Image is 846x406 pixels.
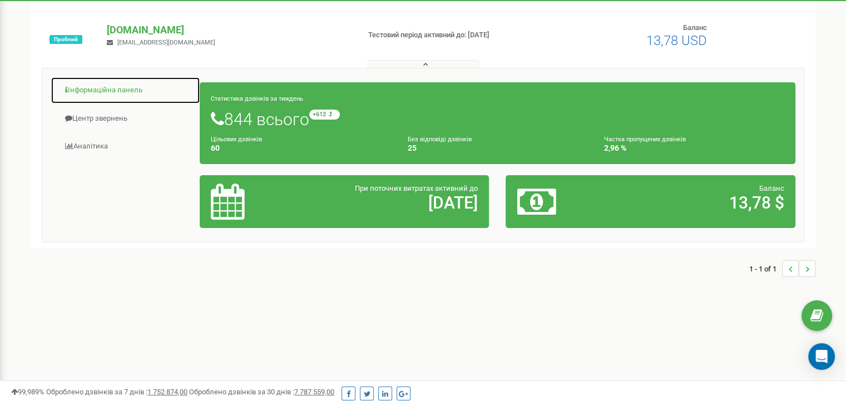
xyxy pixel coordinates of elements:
span: При поточних витратах активний до [355,184,478,192]
h4: 60 [211,144,391,152]
u: 1 752 874,00 [147,388,187,396]
span: Оброблено дзвінків за 30 днів : [189,388,334,396]
small: Частка пропущених дзвінків [604,136,686,143]
h2: [DATE] [305,194,478,212]
small: Цільових дзвінків [211,136,262,143]
h2: 13,78 $ [612,194,784,212]
span: Баланс [759,184,784,192]
h4: 25 [408,144,588,152]
p: [DOMAIN_NAME] [107,23,350,37]
p: Тестовий період активний до: [DATE] [368,30,546,41]
span: Оброблено дзвінків за 7 днів : [46,388,187,396]
u: 7 787 559,00 [294,388,334,396]
span: 1 - 1 of 1 [749,260,782,277]
a: Центр звернень [51,105,200,132]
span: 99,989% [11,388,44,396]
h1: 844 всього [211,110,784,128]
span: 13,78 USD [646,33,707,48]
small: Статистика дзвінків за тиждень [211,95,303,102]
span: [EMAIL_ADDRESS][DOMAIN_NAME] [117,39,215,46]
span: Баланс [683,23,707,32]
h4: 2,96 % [604,144,784,152]
small: +612 [309,110,340,120]
small: Без відповіді дзвінків [408,136,472,143]
span: Пробний [50,35,82,44]
a: Аналiтика [51,133,200,160]
a: Інформаційна панель [51,77,200,104]
nav: ... [749,249,815,288]
div: Open Intercom Messenger [808,343,835,370]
